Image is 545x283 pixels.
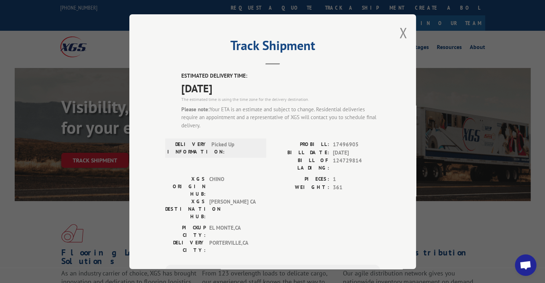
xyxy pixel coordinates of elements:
[209,224,258,239] span: EL MONTE , CA
[165,239,206,254] label: DELIVERY CITY:
[273,141,329,149] label: PROBILL:
[181,80,380,96] span: [DATE]
[181,96,380,102] div: The estimated time is using the time zone for the delivery destination.
[399,23,407,42] button: Close modal
[209,239,258,254] span: PORTERVILLE , CA
[167,141,208,156] label: DELIVERY INFORMATION:
[209,198,258,220] span: [PERSON_NAME] CA
[181,105,380,130] div: Your ETA is an estimate and subject to change. Residential deliveries require an appointment and ...
[165,198,206,220] label: XGS DESTINATION HUB:
[333,141,380,149] span: 17496905
[333,183,380,191] span: 361
[515,254,536,276] a: Open chat
[333,175,380,184] span: 1
[273,157,329,172] label: BILL OF LADING:
[333,157,380,172] span: 124729814
[165,40,380,54] h2: Track Shipment
[273,148,329,157] label: BILL DATE:
[181,72,380,80] label: ESTIMATED DELIVERY TIME:
[181,106,210,112] strong: Please note:
[165,224,206,239] label: PICKUP CITY:
[211,141,260,156] span: Picked Up
[333,148,380,157] span: [DATE]
[273,183,329,191] label: WEIGHT:
[273,175,329,184] label: PIECES:
[209,175,258,198] span: CHINO
[165,175,206,198] label: XGS ORIGIN HUB:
